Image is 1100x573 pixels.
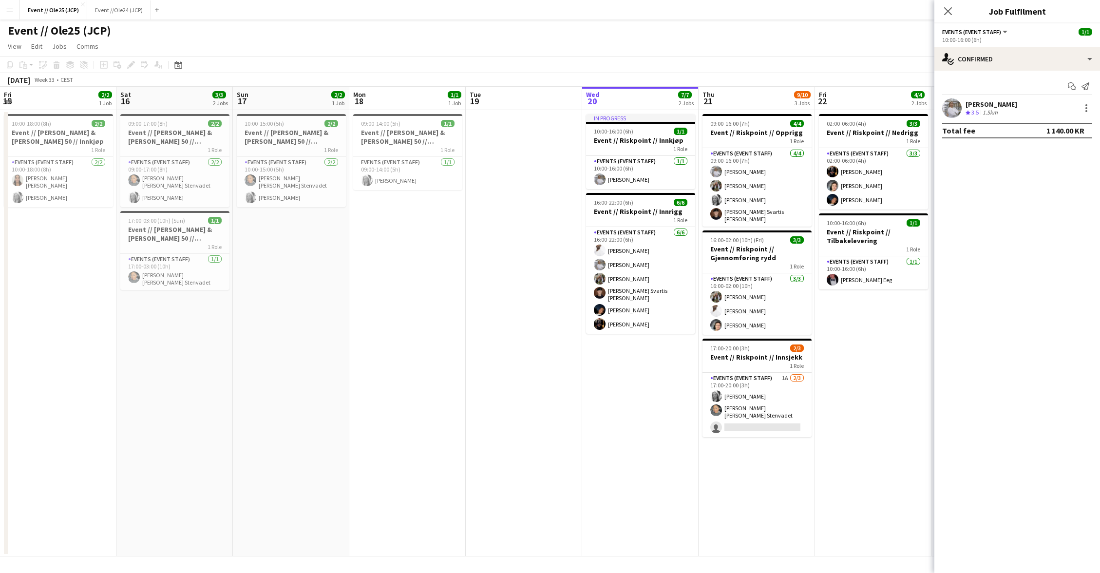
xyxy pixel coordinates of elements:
div: 1.5km [981,109,1000,117]
span: 16:00-22:00 (6h) [594,199,633,206]
span: Comms [76,42,98,51]
div: Total fee [942,126,975,135]
button: Event //Ole24 (JCP) [87,0,151,19]
span: 09:00-17:00 (8h) [128,120,168,127]
app-card-role: Events (Event Staff)6/616:00-22:00 (6h)[PERSON_NAME][PERSON_NAME][PERSON_NAME][PERSON_NAME] Svart... [586,227,695,334]
span: Week 33 [32,76,57,83]
span: 18 [352,95,366,107]
app-job-card: 17:00-20:00 (3h)2/3Event // Riskpoint // Innsjekk1 RoleEvents (Event Staff)1A2/317:00-20:00 (3h)[... [702,339,812,437]
app-job-card: 09:00-17:00 (8h)2/2Event // [PERSON_NAME] & [PERSON_NAME] 50 // Opprigg1 RoleEvents (Event Staff)... [120,114,229,207]
app-card-role: Events (Event Staff)2/210:00-18:00 (8h)[PERSON_NAME] [PERSON_NAME][PERSON_NAME] [4,157,113,207]
span: 1 Role [673,216,687,224]
span: 10:00-15:00 (5h) [245,120,284,127]
span: 3/3 [907,120,920,127]
a: Jobs [48,40,71,53]
app-card-role: Events (Event Staff)1/109:00-14:00 (5h)[PERSON_NAME] [353,157,462,190]
button: Events (Event Staff) [942,28,1009,36]
div: 10:00-16:00 (6h) [942,36,1092,43]
h3: Event // [PERSON_NAME] & [PERSON_NAME] 50 // Tilbakelevering [353,128,462,146]
app-job-card: 09:00-14:00 (5h)1/1Event // [PERSON_NAME] & [PERSON_NAME] 50 // Tilbakelevering1 RoleEvents (Even... [353,114,462,190]
h3: Event // Riskpoint // Innrigg [586,207,695,216]
h3: Event // Riskpoint // Gjennomføring rydd [702,245,812,262]
span: 1/1 [907,219,920,227]
app-card-role: Events (Event Staff)1/117:00-03:00 (10h)[PERSON_NAME] [PERSON_NAME] Stenvadet [120,254,229,290]
span: 1 Role [673,145,687,153]
h3: Event // Riskpoint // Opprigg [702,128,812,137]
span: Jobs [52,42,67,51]
span: 1 Role [906,246,920,253]
span: Wed [586,90,600,99]
span: 22 [817,95,827,107]
app-card-role: Events (Event Staff)1A2/317:00-20:00 (3h)[PERSON_NAME][PERSON_NAME] [PERSON_NAME] Stenvadet [702,373,812,437]
span: 7/7 [678,91,692,98]
span: 1 Role [91,146,105,153]
div: 1 Job [332,99,344,107]
app-card-role: Events (Event Staff)4/409:00-16:00 (7h)[PERSON_NAME][PERSON_NAME][PERSON_NAME][PERSON_NAME] Svart... [702,148,812,227]
span: 4/4 [911,91,925,98]
div: [DATE] [8,75,30,85]
div: 2 Jobs [213,99,228,107]
span: 23 [934,95,946,107]
app-card-role: Events (Event Staff)1/110:00-16:00 (6h)[PERSON_NAME] [586,156,695,189]
app-job-card: In progress10:00-16:00 (6h)1/1Event // Riskpoint // Innkjøp1 RoleEvents (Event Staff)1/110:00-16:... [586,114,695,189]
app-card-role: Events (Event Staff)2/209:00-17:00 (8h)[PERSON_NAME] [PERSON_NAME] Stenvadet[PERSON_NAME] [120,157,229,207]
span: 1 Role [324,146,338,153]
span: Mon [353,90,366,99]
app-card-role: Events (Event Staff)3/302:00-06:00 (4h)[PERSON_NAME][PERSON_NAME][PERSON_NAME] [819,148,928,210]
h3: Job Fulfilment [934,5,1100,18]
app-job-card: 10:00-16:00 (6h)1/1Event // Riskpoint // Tilbakelevering1 RoleEvents (Event Staff)1/110:00-16:00 ... [819,213,928,289]
span: 17:00-20:00 (3h) [710,344,750,352]
h3: Event // [PERSON_NAME] & [PERSON_NAME] 50 // Gjennomføring [120,225,229,243]
app-job-card: 10:00-18:00 (8h)2/2Event // [PERSON_NAME] & [PERSON_NAME] 50 // Innkjøp1 RoleEvents (Event Staff)... [4,114,113,207]
span: 1 Role [440,146,455,153]
span: 1 Role [208,146,222,153]
span: Fri [819,90,827,99]
app-card-role: Events (Event Staff)3/316:00-02:00 (10h)[PERSON_NAME][PERSON_NAME][PERSON_NAME] [702,273,812,335]
h3: Event // [PERSON_NAME] & [PERSON_NAME] 50 // Nedrigg + tilbakelevering [237,128,346,146]
span: 2/2 [331,91,345,98]
span: Events (Event Staff) [942,28,1001,36]
span: 6/6 [674,199,687,206]
span: 21 [701,95,715,107]
span: 2/2 [324,120,338,127]
h3: Event // Riskpoint // Innsjekk [702,353,812,362]
div: 1 140.00 KR [1046,126,1084,135]
div: 1 Job [99,99,112,107]
span: Thu [702,90,715,99]
span: Edit [31,42,42,51]
app-job-card: 17:00-03:00 (10h) (Sun)1/1Event // [PERSON_NAME] & [PERSON_NAME] 50 // Gjennomføring1 RoleEvents ... [120,211,229,290]
button: Event // Ole25 (JCP) [20,0,87,19]
span: 17:00-03:00 (10h) (Sun) [128,217,185,224]
span: 2/2 [92,120,105,127]
a: Edit [27,40,46,53]
div: 2 Jobs [911,99,927,107]
span: 16:00-02:00 (10h) (Fri) [710,236,764,244]
div: Confirmed [934,47,1100,71]
app-job-card: 16:00-02:00 (10h) (Fri)3/3Event // Riskpoint // Gjennomføring rydd1 RoleEvents (Event Staff)3/316... [702,230,812,335]
div: In progress [586,114,695,122]
span: 9/10 [794,91,811,98]
app-job-card: 02:00-06:00 (4h)3/3Event // Riskpoint // Nedrigg1 RoleEvents (Event Staff)3/302:00-06:00 (4h)[PER... [819,114,928,210]
div: 2 Jobs [679,99,694,107]
span: 2/3 [790,344,804,352]
app-job-card: 16:00-22:00 (6h)6/6Event // Riskpoint // Innrigg1 RoleEvents (Event Staff)6/616:00-22:00 (6h)[PER... [586,193,695,334]
span: View [8,42,21,51]
a: View [4,40,25,53]
span: Tue [470,90,481,99]
div: 3 Jobs [795,99,810,107]
a: Comms [73,40,102,53]
app-job-card: 09:00-16:00 (7h)4/4Event // Riskpoint // Opprigg1 RoleEvents (Event Staff)4/409:00-16:00 (7h)[PER... [702,114,812,227]
span: 1/1 [674,128,687,135]
app-card-role: Events (Event Staff)2/210:00-15:00 (5h)[PERSON_NAME] [PERSON_NAME] Stenvadet[PERSON_NAME] [237,157,346,207]
div: 1 Job [448,99,461,107]
h3: Event // Riskpoint // Nedrigg [819,128,928,137]
span: 09:00-14:00 (5h) [361,120,400,127]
